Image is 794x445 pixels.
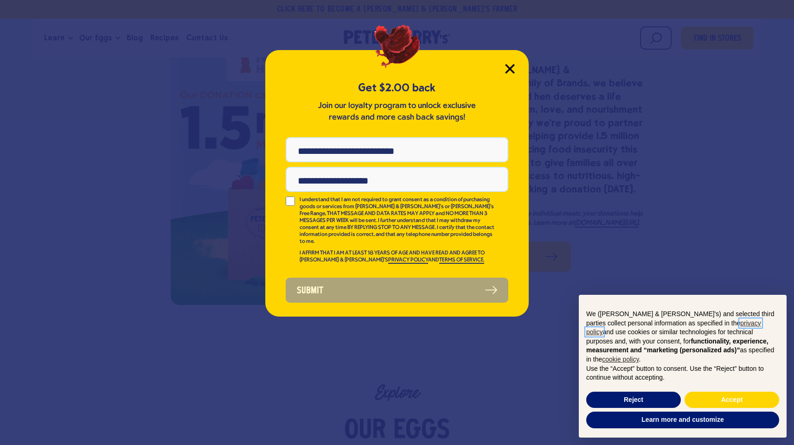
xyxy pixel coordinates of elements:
p: Use the “Accept” button to consent. Use the “Reject” button to continue without accepting. [586,364,779,382]
button: Learn more and customize [586,412,779,428]
input: I understand that I am not required to grant consent as a condition of purchasing goods or servic... [286,197,295,206]
p: I AFFIRM THAT I AM AT LEAST 18 YEARS OF AGE AND HAVE READ AND AGREE TO [PERSON_NAME] & [PERSON_NA... [300,250,495,264]
a: TERMS OF SERVICE. [439,257,484,264]
button: Accept [685,392,779,408]
p: Join our loyalty program to unlock exclusive rewards and more cash back savings! [316,100,478,123]
a: privacy policy [586,319,761,336]
h5: Get $2.00 back [286,80,508,95]
p: I understand that I am not required to grant consent as a condition of purchasing goods or servic... [300,197,495,245]
a: cookie policy [602,356,639,363]
p: We ([PERSON_NAME] & [PERSON_NAME]'s) and selected third parties collect personal information as s... [586,310,779,364]
button: Reject [586,392,681,408]
a: PRIVACY POLICY [388,257,428,264]
button: Submit [286,278,508,303]
button: Close Modal [505,64,515,74]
